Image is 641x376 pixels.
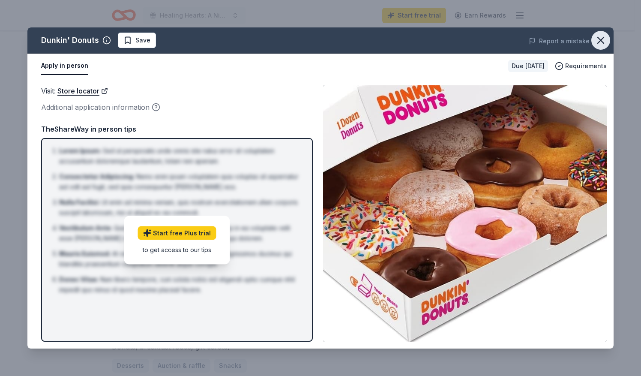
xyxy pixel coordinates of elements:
[59,147,101,154] span: Lorem Ipsum :
[59,274,300,295] li: Nam libero tempore, cum soluta nobis est eligendi optio cumque nihil impedit quo minus id quod ma...
[138,245,216,254] div: to get access to our tips
[59,171,300,192] li: Nemo enim ipsam voluptatem quia voluptas sit aspernatur aut odit aut fugit, sed quia consequuntur...
[41,123,313,135] div: TheShareWay in person tips
[41,102,313,113] div: Additional application information
[59,173,135,180] span: Consectetur Adipiscing :
[138,226,216,240] a: Start free Plus trial
[57,85,108,96] a: Store locator
[41,57,88,75] button: Apply in person
[59,223,300,244] li: Quis autem vel eum iure reprehenderit qui in ea voluptate velit esse [PERSON_NAME] nihil molestia...
[59,276,99,283] span: Donec Vitae :
[529,36,590,46] button: Report a mistake
[59,199,100,206] span: Nulla Facilisi :
[323,85,607,342] img: Image for Dunkin' Donuts
[41,33,99,47] div: Dunkin' Donuts
[59,249,300,269] li: At vero eos et accusamus et iusto odio dignissimos ducimus qui blanditiis praesentium voluptatum ...
[555,61,607,71] button: Requirements
[59,146,300,166] li: Sed ut perspiciatis unde omnis iste natus error sit voluptatem accusantium doloremque laudantium,...
[59,224,112,232] span: Vestibulum Ante :
[41,85,313,96] div: Visit :
[59,250,111,257] span: Mauris Euismod :
[118,33,156,48] button: Save
[135,35,150,45] span: Save
[508,60,548,72] div: Due [DATE]
[565,61,607,71] span: Requirements
[59,197,300,218] li: Ut enim ad minima veniam, quis nostrum exercitationem ullam corporis suscipit laboriosam, nisi ut...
